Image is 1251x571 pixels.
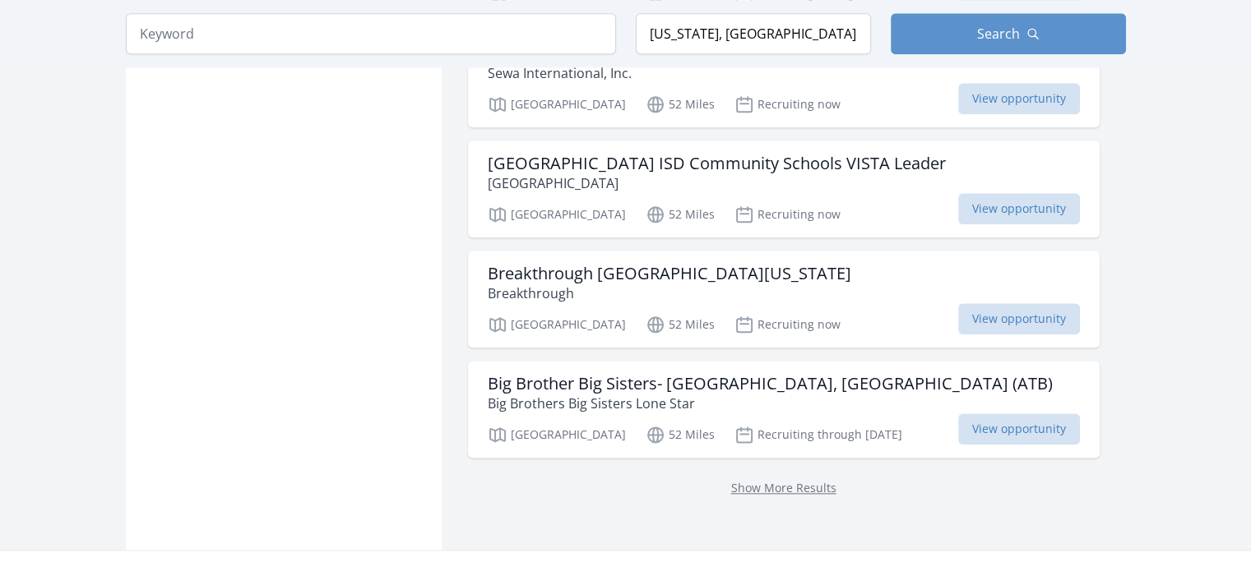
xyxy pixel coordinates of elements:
[958,193,1080,224] span: View opportunity
[488,94,626,114] p: [GEOGRAPHIC_DATA]
[488,394,1053,413] p: Big Brothers Big Sisters Lone Star
[468,251,1100,348] a: Breakthrough [GEOGRAPHIC_DATA][US_STATE] Breakthrough [GEOGRAPHIC_DATA] 52 Miles Recruiting now V...
[636,13,871,54] input: Location
[646,425,715,444] p: 52 Miles
[488,154,946,173] h3: [GEOGRAPHIC_DATA] ISD Community Schools VISTA Leader
[488,425,626,444] p: [GEOGRAPHIC_DATA]
[977,24,1020,44] span: Search
[488,63,679,83] p: Sewa International, Inc.
[731,480,836,495] a: Show More Results
[488,264,851,283] h3: Breakthrough [GEOGRAPHIC_DATA][US_STATE]
[488,315,626,334] p: [GEOGRAPHIC_DATA]
[734,94,841,114] p: Recruiting now
[734,205,841,224] p: Recruiting now
[734,425,902,444] p: Recruiting through [DATE]
[958,413,1080,444] span: View opportunity
[468,140,1100,237] a: [GEOGRAPHIC_DATA] ISD Community Schools VISTA Leader [GEOGRAPHIC_DATA] [GEOGRAPHIC_DATA] 52 Miles...
[468,361,1100,458] a: Big Brother Big Sisters- [GEOGRAPHIC_DATA], [GEOGRAPHIC_DATA] (ATB) Big Brothers Big Sisters Lone...
[734,315,841,334] p: Recruiting now
[488,283,851,303] p: Breakthrough
[891,13,1126,54] button: Search
[488,374,1053,394] h3: Big Brother Big Sisters- [GEOGRAPHIC_DATA], [GEOGRAPHIC_DATA] (ATB)
[468,30,1100,127] a: Education Interventionist Sewa International, Inc. [GEOGRAPHIC_DATA] 52 Miles Recruiting now View...
[646,315,715,334] p: 52 Miles
[958,83,1080,114] span: View opportunity
[488,205,626,224] p: [GEOGRAPHIC_DATA]
[488,173,946,193] p: [GEOGRAPHIC_DATA]
[646,94,715,114] p: 52 Miles
[126,13,616,54] input: Keyword
[646,205,715,224] p: 52 Miles
[958,303,1080,334] span: View opportunity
